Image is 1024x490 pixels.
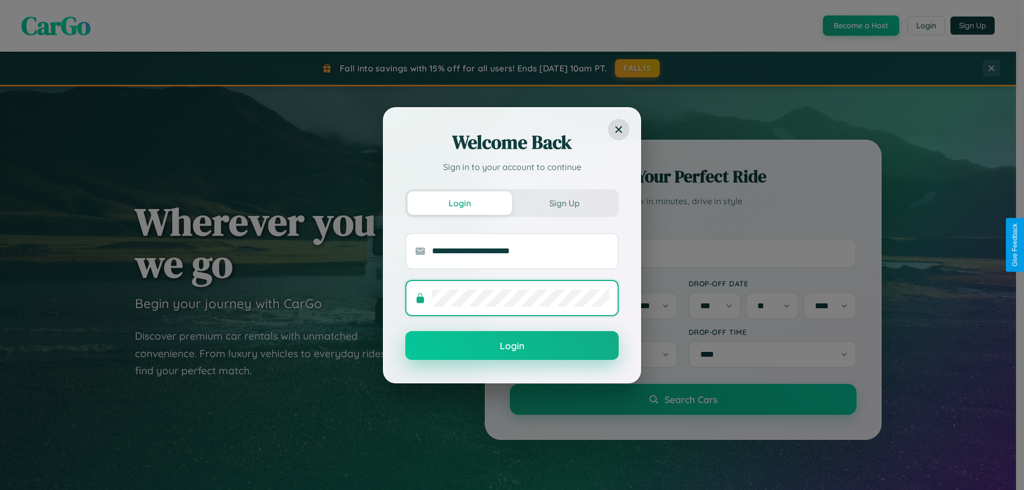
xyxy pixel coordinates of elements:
div: Give Feedback [1011,223,1019,267]
h2: Welcome Back [405,130,619,155]
button: Login [407,191,512,215]
button: Login [405,331,619,360]
p: Sign in to your account to continue [405,160,619,173]
button: Sign Up [512,191,617,215]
